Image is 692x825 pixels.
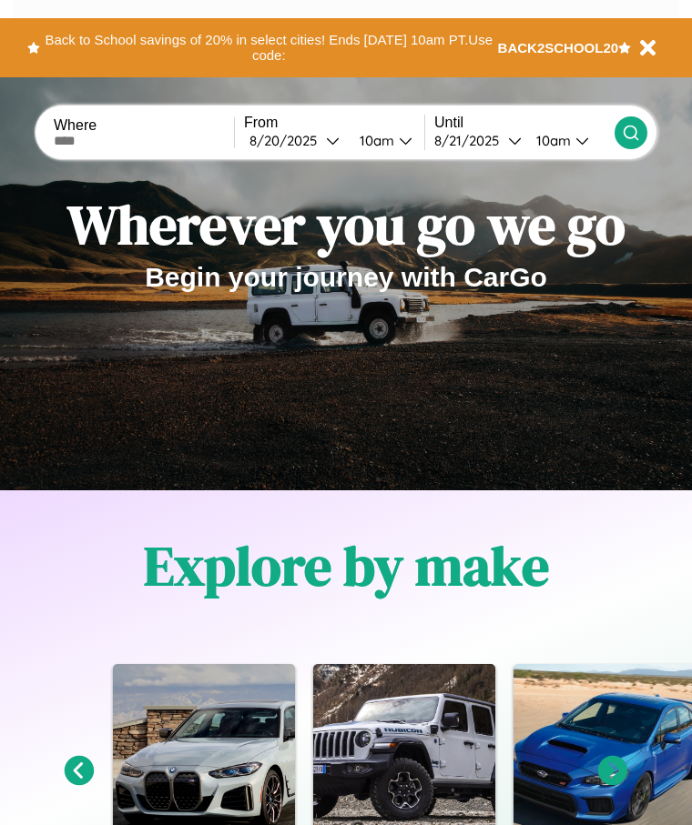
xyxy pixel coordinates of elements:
label: Until [434,115,615,131]
button: 8/20/2025 [244,131,345,150]
b: BACK2SCHOOL20 [498,40,619,55]
div: 10am [527,132,575,149]
label: From [244,115,424,131]
h1: Explore by make [144,528,549,603]
button: Back to School savings of 20% in select cities! Ends [DATE] 10am PT.Use code: [40,27,498,68]
div: 8 / 21 / 2025 [434,132,508,149]
div: 10am [351,132,399,149]
label: Where [54,117,234,134]
div: 8 / 20 / 2025 [249,132,326,149]
button: 10am [345,131,424,150]
button: 10am [522,131,615,150]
